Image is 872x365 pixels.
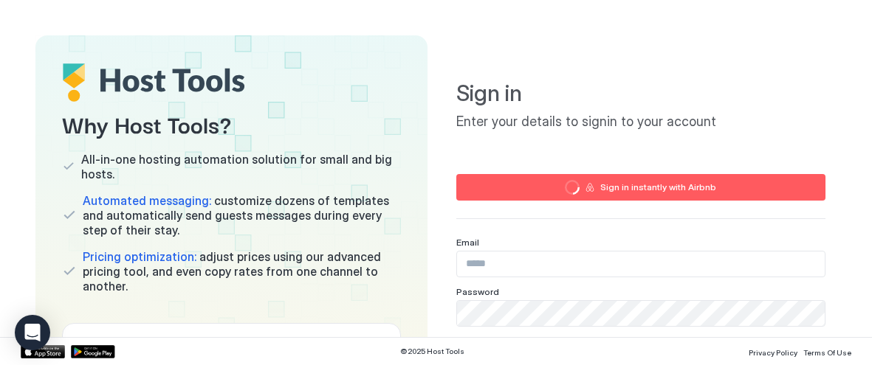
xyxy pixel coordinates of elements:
[456,237,479,248] span: Email
[83,193,211,208] span: Automated messaging:
[749,348,797,357] span: Privacy Policy
[803,348,851,357] span: Terms Of Use
[400,347,464,356] span: © 2025 Host Tools
[456,80,825,108] span: Sign in
[15,315,50,350] div: Open Intercom Messenger
[803,344,851,359] a: Terms Of Use
[456,174,825,201] button: loadingSign in instantly with Airbnb
[71,345,115,358] a: Google Play Store
[75,336,388,354] span: " Excellent functionality; great value! "
[62,107,401,140] span: Why Host Tools?
[457,301,825,326] input: Input Field
[565,180,580,195] div: loading
[83,249,196,264] span: Pricing optimization:
[83,249,401,293] span: adjust prices using our advanced pricing tool, and even copy rates from one channel to another.
[456,286,499,297] span: Password
[83,193,401,237] span: customize dozens of templates and automatically send guests messages during every step of their s...
[749,344,797,359] a: Privacy Policy
[457,251,825,277] input: Input Field
[456,114,825,131] span: Enter your details to signin to your account
[81,152,400,181] span: All-in-one hosting automation solution for small and big hosts.
[21,345,65,358] a: App Store
[600,181,716,194] div: Sign in instantly with Airbnb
